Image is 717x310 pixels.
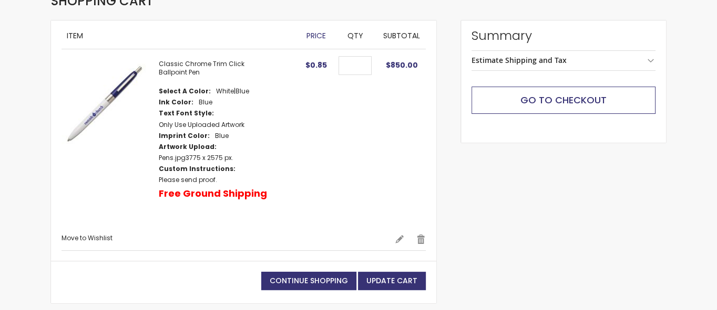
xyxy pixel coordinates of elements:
dt: Artwork Upload [159,143,217,151]
a: Continue Shopping [261,272,356,290]
dd: Only Use Uploaded Artwork [159,121,244,129]
span: Item [67,30,83,41]
dt: Custom Instructions [159,165,235,173]
dt: Text Font Style [159,109,214,117]
img: Classic Chrome Trim Click Ballpoint Pen-White|Blue [62,60,148,146]
dd: Blue [215,132,229,140]
span: Price [306,30,326,41]
button: Update Cart [358,272,426,290]
dd: Blue [199,98,212,106]
a: Classic Chrome Trim Click Ballpoint Pen [159,59,244,77]
button: Go to Checkout [472,87,655,114]
a: Classic Chrome Trim Click Ballpoint Pen-White|Blue [62,60,159,223]
dt: Ink Color [159,98,193,106]
dt: Select A Color [159,87,211,95]
a: Pens.jpg [159,153,186,162]
a: Move to Wishlist [62,233,112,242]
span: $0.85 [305,60,327,70]
p: Free Ground Shipping [159,187,267,200]
span: Update Cart [366,275,417,286]
dt: Imprint Color [159,132,210,140]
span: Go to Checkout [520,93,607,106]
span: Qty [347,30,363,41]
strong: Summary [472,27,655,44]
dd: Please send proof. [159,176,217,184]
dd: White|Blue [216,87,249,95]
span: Subtotal [383,30,420,41]
span: $850.00 [386,60,418,70]
dd: 3775 x 2575 px. [159,154,233,162]
span: Continue Shopping [270,275,348,286]
strong: Estimate Shipping and Tax [472,55,567,65]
